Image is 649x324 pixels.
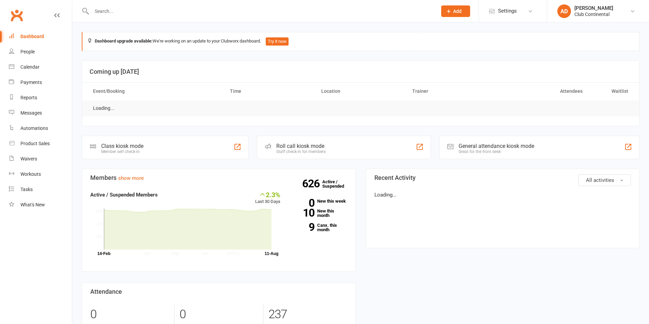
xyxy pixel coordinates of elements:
[589,83,634,100] th: Waitlist
[9,75,72,90] a: Payments
[9,59,72,75] a: Calendar
[459,149,534,154] div: Great for the front desk
[95,38,153,44] strong: Dashboard upgrade available:
[291,199,347,203] a: 0New this week
[118,175,144,181] a: show more
[20,80,42,85] div: Payments
[9,44,72,59] a: People
[20,171,41,177] div: Workouts
[322,174,352,193] a: 626Active / Suspended
[315,83,406,100] th: Location
[20,141,50,146] div: Product Sales
[291,208,314,218] strong: 10
[20,49,35,54] div: People
[374,191,631,199] p: Loading...
[101,149,143,154] div: Member self check-in
[9,105,72,121] a: Messages
[586,177,614,183] span: All activities
[9,136,72,151] a: Product Sales
[9,121,72,136] a: Automations
[20,125,48,131] div: Automations
[87,83,224,100] th: Event/Booking
[82,32,639,51] div: We're working on an update to your Clubworx dashboard.
[90,68,632,75] h3: Coming up [DATE]
[20,156,37,161] div: Waivers
[291,209,347,218] a: 10New this month
[276,149,326,154] div: Staff check-in for members
[90,6,432,16] input: Search...
[20,34,44,39] div: Dashboard
[574,11,613,17] div: Club Continental
[441,5,470,17] button: Add
[9,182,72,197] a: Tasks
[498,3,517,19] span: Settings
[20,64,40,70] div: Calendar
[20,110,42,116] div: Messages
[20,202,45,207] div: What's New
[87,100,121,116] td: Loading...
[90,288,347,295] h3: Attendance
[453,8,462,14] span: Add
[224,83,315,100] th: Time
[255,191,280,198] div: 2.3%
[9,29,72,44] a: Dashboard
[374,174,631,181] h3: Recent Activity
[266,37,289,46] button: Try it now
[255,191,280,205] div: Last 30 Days
[291,222,314,232] strong: 9
[276,143,326,149] div: Roll call kiosk mode
[90,174,347,181] h3: Members
[406,83,497,100] th: Trainer
[9,90,72,105] a: Reports
[9,151,72,167] a: Waivers
[497,83,589,100] th: Attendees
[291,223,347,232] a: 9Canx. this month
[20,95,37,100] div: Reports
[459,143,534,149] div: General attendance kiosk mode
[101,143,143,149] div: Class kiosk mode
[302,178,322,189] strong: 626
[20,187,33,192] div: Tasks
[9,197,72,212] a: What's New
[574,5,613,11] div: [PERSON_NAME]
[578,174,631,186] button: All activities
[8,7,25,24] a: Clubworx
[9,167,72,182] a: Workouts
[90,192,158,198] strong: Active / Suspended Members
[557,4,571,18] div: AD
[291,198,314,208] strong: 0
